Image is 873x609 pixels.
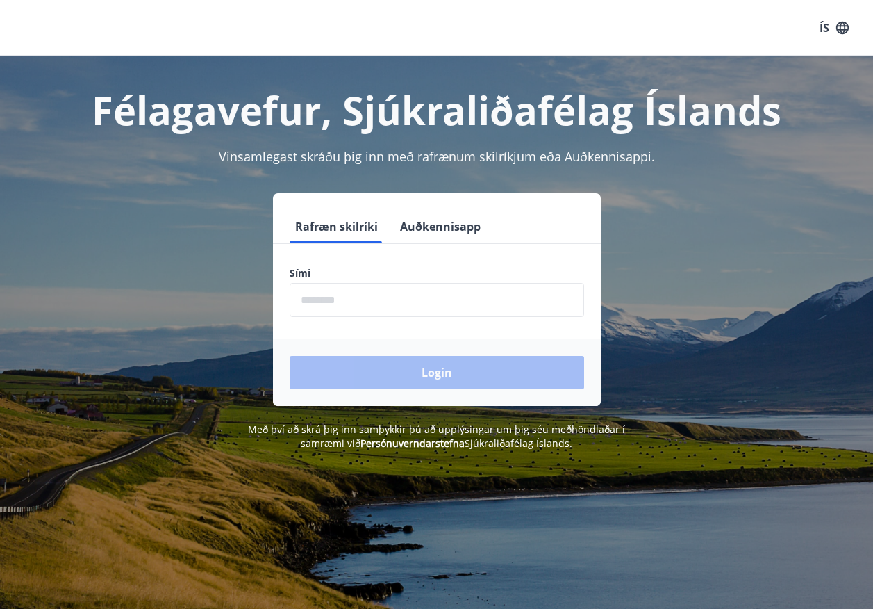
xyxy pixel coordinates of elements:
h1: Félagavefur, Sjúkraliðafélag Íslands [17,83,856,136]
button: Rafræn skilríki [290,210,383,243]
label: Sími [290,266,584,280]
span: Með því að skrá þig inn samþykkir þú að upplýsingar um þig séu meðhöndlaðar í samræmi við Sjúkral... [248,423,625,450]
span: Vinsamlegast skráðu þig inn með rafrænum skilríkjum eða Auðkennisappi. [219,148,655,165]
button: Auðkennisapp [394,210,486,243]
a: Persónuverndarstefna [360,437,465,450]
button: ÍS [812,15,856,40]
